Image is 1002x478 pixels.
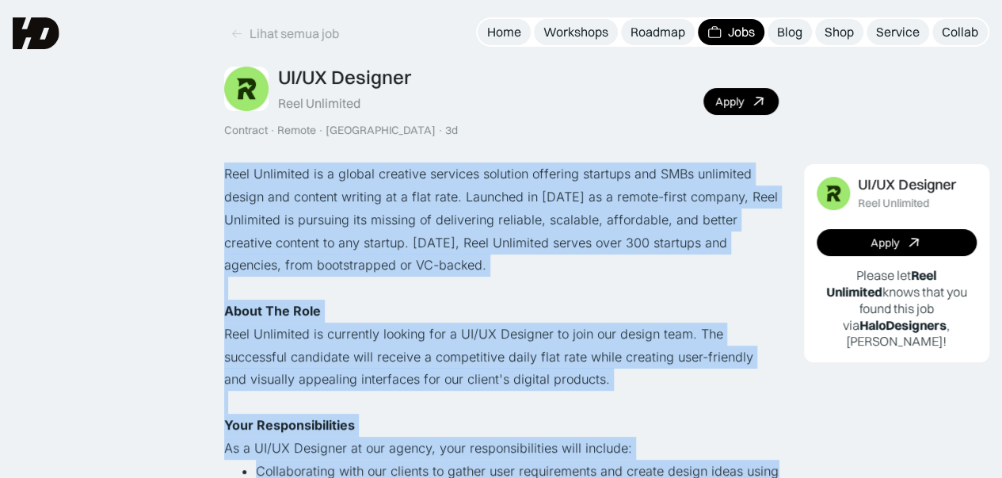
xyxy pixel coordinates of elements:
[326,124,436,137] div: [GEOGRAPHIC_DATA]
[698,19,764,45] a: Jobs
[768,19,812,45] a: Blog
[224,391,779,414] p: ‍
[826,267,937,300] b: Reel Unlimited
[224,417,355,433] strong: Your Responsibilities
[621,19,695,45] a: Roadmap
[487,24,521,40] div: Home
[858,177,956,193] div: UI/UX Designer
[224,124,268,137] div: Contract
[867,19,929,45] a: Service
[318,124,324,137] div: ·
[224,67,269,111] img: Job Image
[278,66,411,89] div: UI/UX Designer
[250,25,339,42] div: Lihat semua job
[224,414,779,437] p: ‍ ‍
[224,163,779,277] p: Reel Unlimited is a global creative services solution offering startups and SMBs unlimited design...
[224,323,779,391] p: Reel Unlimited is currently looking for a UI/UX Designer to join our design team. The successful ...
[825,24,854,40] div: Shop
[715,95,744,109] div: Apply
[224,21,345,47] a: Lihat semua job
[437,124,444,137] div: ·
[777,24,802,40] div: Blog
[815,19,863,45] a: Shop
[224,437,779,460] p: As a UI/UX Designer at our agency, your responsibilities will include:
[728,24,755,40] div: Jobs
[871,236,899,250] div: Apply
[224,300,779,323] p: ‍ ‍
[932,19,988,45] a: Collab
[224,303,321,319] strong: About The Role
[277,124,316,137] div: Remote
[858,197,929,210] div: Reel Unlimited
[631,24,685,40] div: Roadmap
[478,19,531,45] a: Home
[942,24,978,40] div: Collab
[859,317,947,333] b: HaloDesigners
[817,229,977,256] a: Apply
[269,124,276,137] div: ·
[876,24,920,40] div: Service
[278,95,360,112] div: Reel Unlimited
[817,267,977,350] p: Please let knows that you found this job via , [PERSON_NAME]!
[224,277,779,300] p: ‍
[534,19,618,45] a: Workshops
[445,124,458,137] div: 3d
[543,24,608,40] div: Workshops
[817,177,850,210] img: Job Image
[703,88,779,115] a: Apply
